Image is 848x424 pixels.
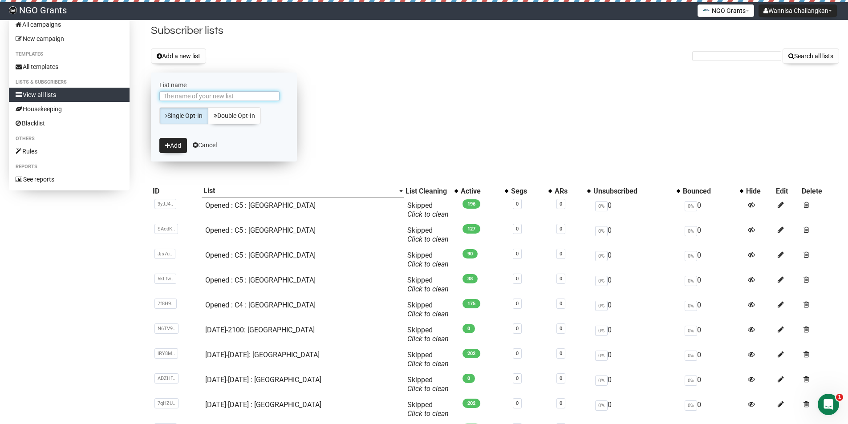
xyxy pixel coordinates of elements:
[685,251,697,261] span: 0%
[9,49,130,60] li: Templates
[516,376,519,381] a: 0
[685,326,697,336] span: 0%
[407,301,449,318] span: Skipped
[205,301,316,309] a: Opened : C4 : [GEOGRAPHIC_DATA]
[593,187,672,196] div: Unsubscribed
[407,351,449,368] span: Skipped
[698,4,754,17] button: NGO Grants
[555,187,583,196] div: ARs
[9,144,130,158] a: Rules
[560,326,562,331] a: 0
[463,374,475,383] span: 0
[685,376,697,386] span: 0%
[463,224,480,234] span: 127
[685,201,697,211] span: 0%
[407,310,449,318] a: Click to clean
[154,323,179,334] span: N6TV9..
[592,222,681,247] td: 0
[159,138,187,153] button: Add
[463,249,478,258] span: 90
[154,373,179,384] span: ADZHF..
[205,400,321,409] a: [DATE]-[DATE] : [GEOGRAPHIC_DATA]
[154,299,177,309] span: 7f8H9..
[407,235,449,243] a: Click to clean
[9,6,17,14] img: 17080ac3efa689857045ce3784bc614b
[681,372,744,397] td: 0
[9,116,130,130] a: Blacklist
[681,272,744,297] td: 0
[595,276,608,286] span: 0%
[205,201,316,210] a: Opened : C5 : [GEOGRAPHIC_DATA]
[595,226,608,236] span: 0%
[560,201,562,207] a: 0
[463,324,475,333] span: 0
[407,276,449,293] span: Skipped
[193,141,217,149] a: Cancel
[516,301,519,307] a: 0
[560,301,562,307] a: 0
[592,347,681,372] td: 0
[592,397,681,422] td: 0
[9,60,130,74] a: All templates
[154,249,175,259] span: Jjs7u..
[681,198,744,222] td: 0
[592,322,681,347] td: 0
[802,187,837,196] div: Delete
[151,185,202,198] th: ID: No sort applied, sorting is disabled
[407,376,449,393] span: Skipped
[9,17,130,32] a: All campaigns
[404,185,459,198] th: List Cleaning: No sort applied, activate to apply an ascending sort
[151,23,839,39] h2: Subscriber lists
[154,274,176,284] span: 5kLtw..
[759,4,837,17] button: Wannisa Chailangkan
[744,185,774,198] th: Hide: No sort applied, sorting is disabled
[681,185,744,198] th: Bounced: No sort applied, activate to apply an ascending sort
[205,251,316,259] a: Opened : C5 : [GEOGRAPHIC_DATA]
[9,133,130,144] li: Others
[9,172,130,186] a: See reports
[205,226,316,234] a: Opened : C5 : [GEOGRAPHIC_DATA]
[461,187,500,196] div: Active
[208,107,261,124] a: Double Opt-In
[516,400,519,406] a: 0
[592,372,681,397] td: 0
[407,251,449,268] span: Skipped
[595,201,608,211] span: 0%
[463,349,480,358] span: 202
[407,400,449,418] span: Skipped
[836,394,843,401] span: 1
[560,376,562,381] a: 0
[595,351,608,361] span: 0%
[595,251,608,261] span: 0%
[516,201,519,207] a: 0
[151,48,206,64] button: Add a new list
[560,351,562,356] a: 0
[407,226,449,243] span: Skipped
[459,185,509,198] th: Active: No sort applied, activate to apply an ascending sort
[153,187,200,196] div: ID
[463,399,480,408] span: 202
[818,394,839,415] iframe: Intercom live chat
[9,77,130,88] li: Lists & subscribers
[407,359,449,368] a: Click to clean
[9,102,130,116] a: Housekeeping
[560,276,562,282] a: 0
[407,326,449,343] span: Skipped
[463,274,478,283] span: 38
[685,351,697,361] span: 0%
[592,185,681,198] th: Unsubscribed: No sort applied, activate to apply an ascending sort
[681,222,744,247] td: 0
[560,226,562,232] a: 0
[681,397,744,422] td: 0
[406,187,450,196] div: List Cleaning
[516,226,519,232] a: 0
[407,201,449,218] span: Skipped
[595,301,608,311] span: 0%
[9,162,130,172] li: Reports
[159,81,288,89] label: List name
[205,351,320,359] a: [DATE]-[DATE]: [GEOGRAPHIC_DATA]
[407,210,449,218] a: Click to clean
[592,297,681,322] td: 0
[595,400,608,411] span: 0%
[553,185,592,198] th: ARs: No sort applied, activate to apply an ascending sort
